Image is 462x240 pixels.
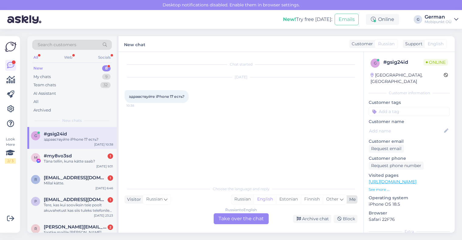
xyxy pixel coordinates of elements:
div: 1 [108,175,113,181]
div: Try free [DATE]: [283,16,332,23]
div: Estonian [276,195,301,204]
div: Visitor [125,196,141,203]
div: German [425,15,452,19]
button: Emails [335,14,359,25]
div: Täna tellin, kuna kätte saab? [44,159,113,164]
div: Archive chat [293,215,331,223]
div: Russian to English [225,207,257,213]
div: Look Here [5,136,16,164]
p: Visited pages [369,172,450,179]
div: Mobipunkt OÜ [425,19,452,24]
span: English [428,41,443,47]
p: Safari 22F76 [369,216,450,223]
div: [DATE] 6:46 [95,186,113,190]
div: All [32,53,39,61]
div: Finnish [301,195,323,204]
div: G [414,15,422,24]
div: 9 [102,74,111,80]
span: New chats [62,118,82,123]
div: All [33,99,39,105]
div: Choose the language and reply [125,186,357,192]
p: Customer name [369,118,450,125]
div: # gsig24id [383,59,423,66]
span: Rekka1juht@gmail.com [44,175,107,180]
span: #gsig24id [44,131,67,137]
span: #my8vo3sd [44,153,72,159]
div: [DATE] 10:38 [94,142,113,147]
div: Web [63,53,74,61]
p: See more ... [369,187,450,192]
div: AI Assistant [33,91,56,97]
span: Online [423,59,448,66]
div: Online [366,14,399,25]
div: здравствуйте iPhone 17 есть? [44,137,113,142]
span: Russian [146,196,163,203]
div: [DATE] [125,74,357,80]
div: Socials [97,53,112,61]
span: Russian [378,41,395,47]
div: Archived [33,107,51,113]
input: Add name [369,128,443,134]
p: Customer phone [369,155,450,162]
label: New chat [124,40,145,48]
div: [GEOGRAPHIC_DATA], [GEOGRAPHIC_DATA] [371,72,444,85]
div: My chats [33,74,51,80]
span: R [34,177,37,182]
div: Team chats [33,82,56,88]
span: 10:38 [126,103,149,108]
div: 8 [102,65,111,71]
span: prokoptsikdevon7@gmail.com [44,197,107,202]
p: Customer tags [369,99,450,106]
div: 1 [108,153,113,159]
span: g [34,133,37,138]
div: Customer information [369,90,450,96]
p: iPhone OS 18.5 [369,201,450,207]
span: R [34,226,37,231]
div: Millal kätte. [44,180,113,186]
div: Request phone number [369,162,424,170]
div: Customer [349,41,373,47]
span: здравствуйте iPhone 17 есть? [129,94,184,99]
span: Rasmus.tagel@mail.ee [44,224,107,230]
a: GermanMobipunkt OÜ [425,15,458,24]
p: Customer email [369,138,450,145]
div: English [254,195,276,204]
input: Add a tag [369,107,450,116]
div: Take over the chat [214,213,269,224]
a: [URL][DOMAIN_NAME] [369,179,416,184]
span: Other [326,196,339,202]
div: Tere, kas kui sooviksin teie poolt akuvahetust kas siis tuleks telefonile originaal aku [44,202,113,213]
div: New [33,65,43,71]
div: Support [403,41,422,47]
div: [DATE] 23:23 [94,213,113,218]
span: p [34,199,37,204]
b: New! [283,16,296,22]
p: Browser [369,210,450,216]
p: Operating system [369,195,450,201]
div: Russian [231,195,254,204]
div: 32 [100,82,111,88]
div: Chat started [125,62,357,67]
img: Askly Logo [5,41,16,53]
div: Request email [369,145,404,153]
div: Me [347,196,356,203]
div: Extra [369,229,450,234]
div: 1 [108,197,113,203]
span: g [374,61,377,65]
div: 2 / 3 [5,158,16,164]
div: [DATE] 9:31 [96,164,113,169]
span: Search customers [38,42,76,48]
div: Block [334,215,357,223]
span: m [34,155,37,160]
div: 2 [108,225,113,230]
